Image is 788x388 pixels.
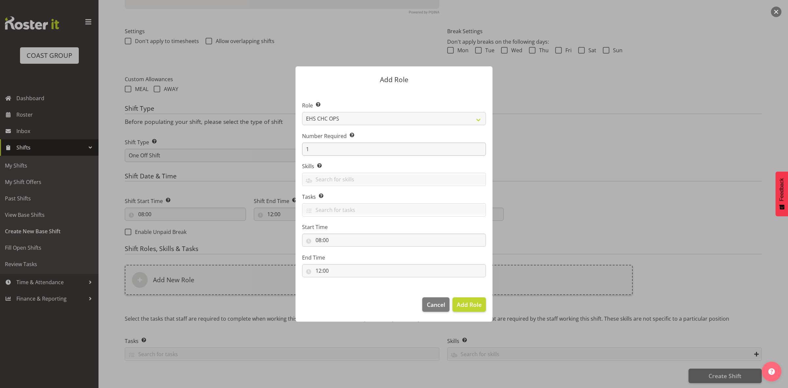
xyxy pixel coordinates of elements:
label: Skills [302,162,486,170]
label: Tasks [302,193,486,201]
span: Cancel [427,300,445,309]
img: help-xxl-2.png [768,368,775,375]
label: End Time [302,254,486,262]
span: Feedback [779,178,785,201]
button: Cancel [422,297,449,312]
input: Click to select... [302,234,486,247]
label: Number Required [302,132,486,140]
input: Search for tasks [302,205,486,215]
p: Add Role [302,76,486,83]
button: Feedback - Show survey [776,171,788,216]
label: Role [302,102,486,109]
input: Search for skills [302,174,486,185]
input: Click to select... [302,264,486,277]
span: Add Role [457,301,482,308]
label: Start Time [302,223,486,231]
button: Add Role [452,297,486,312]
